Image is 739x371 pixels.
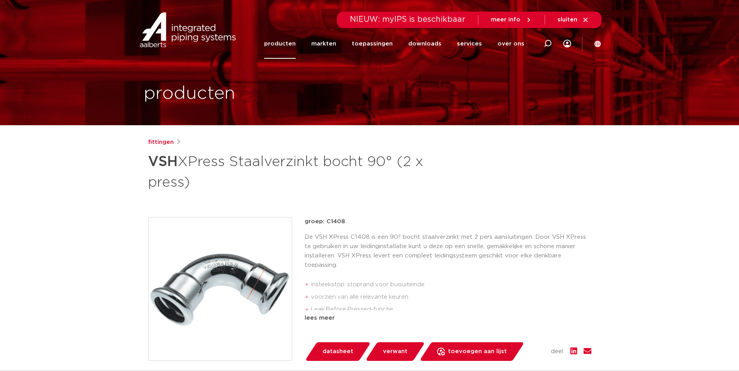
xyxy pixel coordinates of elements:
a: sluiten [557,16,589,23]
p: groep: C1408 [305,217,591,226]
li: Leak Before Pressed-functie [311,303,591,316]
a: producten [264,29,296,59]
span: toevoegen aan lijst [448,345,507,358]
a: datasheet [305,342,371,361]
a: verwant [365,342,425,361]
div: lees meer [305,313,591,323]
div: my IPS [563,35,571,52]
span: meer info [491,17,520,23]
a: markten [311,29,336,59]
a: downloads [408,29,441,59]
h1: producten [144,81,235,106]
nav: Menu [264,29,524,59]
li: insteekstop: stoprand voor buisuiteinde [311,278,591,291]
a: over ons [497,29,524,59]
a: toepassingen [352,29,393,59]
a: meer info [491,16,532,23]
a: services [457,29,482,59]
span: NIEUW: myIPS is beschikbaar [350,16,466,23]
span: datasheet [323,345,353,358]
span: sluiten [557,17,577,23]
a: fittingen [148,138,174,147]
li: voorzien van alle relevante keuren [311,291,591,303]
span: deel: [551,347,564,356]
h1: XPress Staalverzinkt bocht 90° (2 x press) [148,150,441,192]
p: De VSH XPress C1408 is een 90º bocht staalverzinkt met 2 pers aansluitingen. Door VSH XPress te g... [305,233,591,270]
span: verwant [383,345,407,358]
img: Product Image for VSH XPress Staalverzinkt bocht 90° (2 x press) [148,217,292,360]
strong: VSH [148,155,178,169]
